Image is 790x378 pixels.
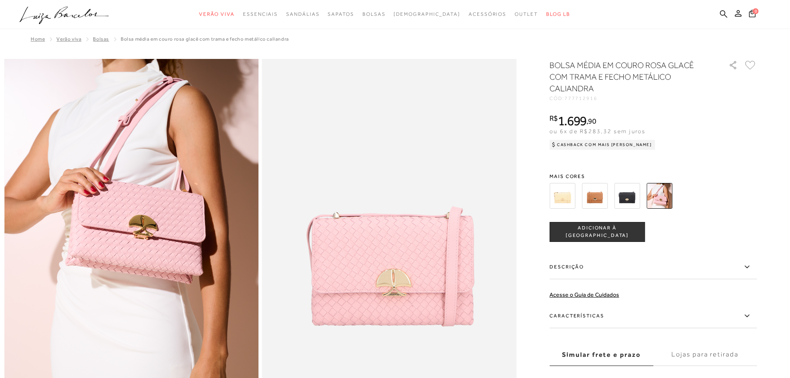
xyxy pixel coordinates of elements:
a: BLOG LB [546,7,570,22]
span: ADICIONAR À [GEOGRAPHIC_DATA] [550,224,644,239]
span: 90 [588,117,596,125]
a: Home [31,36,45,42]
label: Características [549,304,757,328]
div: CÓD: [549,96,715,101]
label: Lojas para retirada [653,344,757,366]
a: categoryNavScreenReaderText [515,7,538,22]
a: noSubCategoriesText [394,7,460,22]
img: BOLSA MÉDIA EM COURO ROSA GLACÊ COM TRAMA E FECHO METÁLICO CALIANDRA [647,183,672,209]
img: BOLSA MÉDIA EM COURO BAUNILHA COM TRAMA E FECHO METÁLICO CALIANDRA [549,183,575,209]
span: Sapatos [328,11,354,17]
span: Mais cores [549,174,757,179]
span: 777712916 [564,95,598,101]
span: Acessórios [469,11,506,17]
span: Essenciais [243,11,278,17]
label: Descrição [549,255,757,279]
h1: BOLSA MÉDIA EM COURO ROSA GLACÊ COM TRAMA E FECHO METÁLICO CALIANDRA [549,59,705,94]
span: [DEMOGRAPHIC_DATA] [394,11,460,17]
a: categoryNavScreenReaderText [286,7,319,22]
span: Verão Viva [199,11,235,17]
span: 1.699 [558,113,587,128]
a: categoryNavScreenReaderText [362,7,386,22]
a: categoryNavScreenReaderText [199,7,235,22]
a: categoryNavScreenReaderText [328,7,354,22]
div: Cashback com Mais [PERSON_NAME] [549,140,655,150]
span: 0 [753,8,758,14]
a: categoryNavScreenReaderText [469,7,506,22]
span: BLOG LB [546,11,570,17]
label: Simular frete e prazo [549,344,653,366]
i: , [586,117,596,125]
span: Bolsas [362,11,386,17]
a: categoryNavScreenReaderText [243,7,278,22]
img: BOLSA MÉDIA EM COURO PRETO COM TRAMA E FECHO METÁLICO CALIANDRA [614,183,640,209]
i: R$ [549,115,558,122]
a: Bolsas [93,36,109,42]
span: Sandálias [286,11,319,17]
button: ADICIONAR À [GEOGRAPHIC_DATA] [549,222,645,242]
span: BOLSA MÉDIA EM COURO ROSA GLACÊ COM TRAMA E FECHO METÁLICO CALIANDRA [121,36,289,42]
button: 0 [746,9,758,20]
img: BOLSA MÉDIA EM COURO CARAMELO COM TRAMA E FECHO METÁLICO CALIANDRA [582,183,608,209]
a: Verão Viva [56,36,81,42]
span: Outlet [515,11,538,17]
span: ou 6x de R$283,32 sem juros [549,128,645,134]
a: Acesse o Guia de Cuidados [549,291,619,298]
